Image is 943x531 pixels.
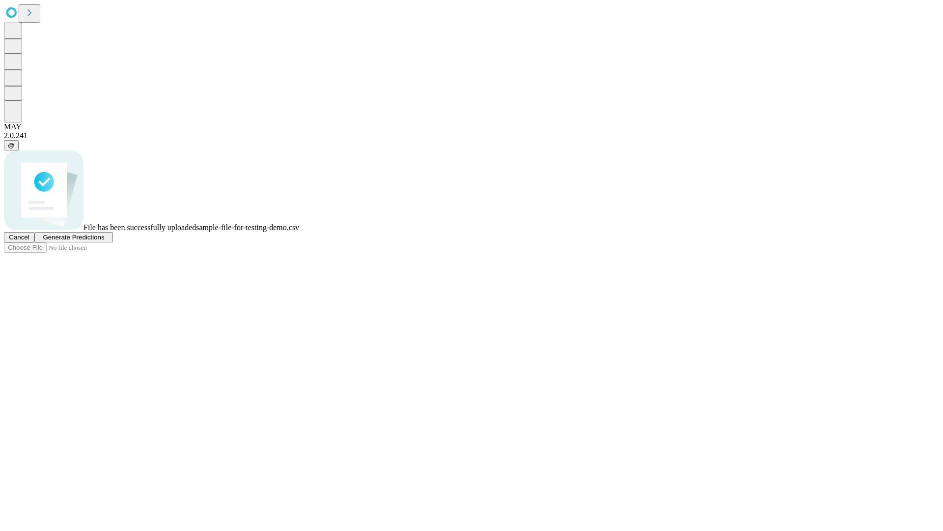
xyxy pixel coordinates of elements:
span: Cancel [9,234,29,241]
button: Generate Predictions [34,232,113,242]
div: MAY [4,122,939,131]
span: sample-file-for-testing-demo.csv [196,223,299,232]
button: Cancel [4,232,34,242]
span: File has been successfully uploaded [83,223,196,232]
div: 2.0.241 [4,131,939,140]
span: Generate Predictions [43,234,104,241]
span: @ [8,142,15,149]
button: @ [4,140,19,150]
